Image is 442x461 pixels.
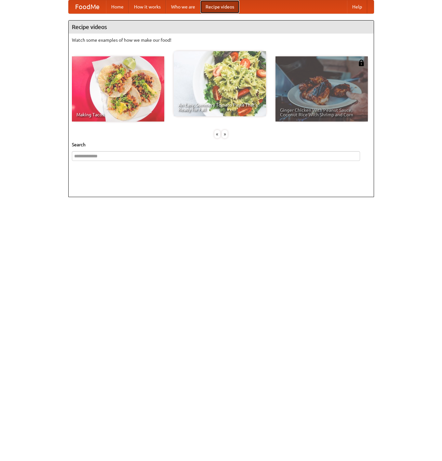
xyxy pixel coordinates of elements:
a: How it works [129,0,166,13]
a: An Easy, Summery Tomato Pasta That's Ready for Fall [174,51,266,116]
a: Making Tacos [72,56,164,122]
a: Help [347,0,367,13]
p: Watch some examples of how we make our food! [72,37,370,43]
a: Who we are [166,0,200,13]
div: » [222,130,228,138]
h4: Recipe videos [69,21,374,34]
img: 483408.png [358,60,365,66]
a: FoodMe [69,0,106,13]
h5: Search [72,141,370,148]
div: « [214,130,220,138]
span: Making Tacos [76,112,160,117]
a: Home [106,0,129,13]
span: An Easy, Summery Tomato Pasta That's Ready for Fall [178,103,261,112]
a: Recipe videos [200,0,239,13]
